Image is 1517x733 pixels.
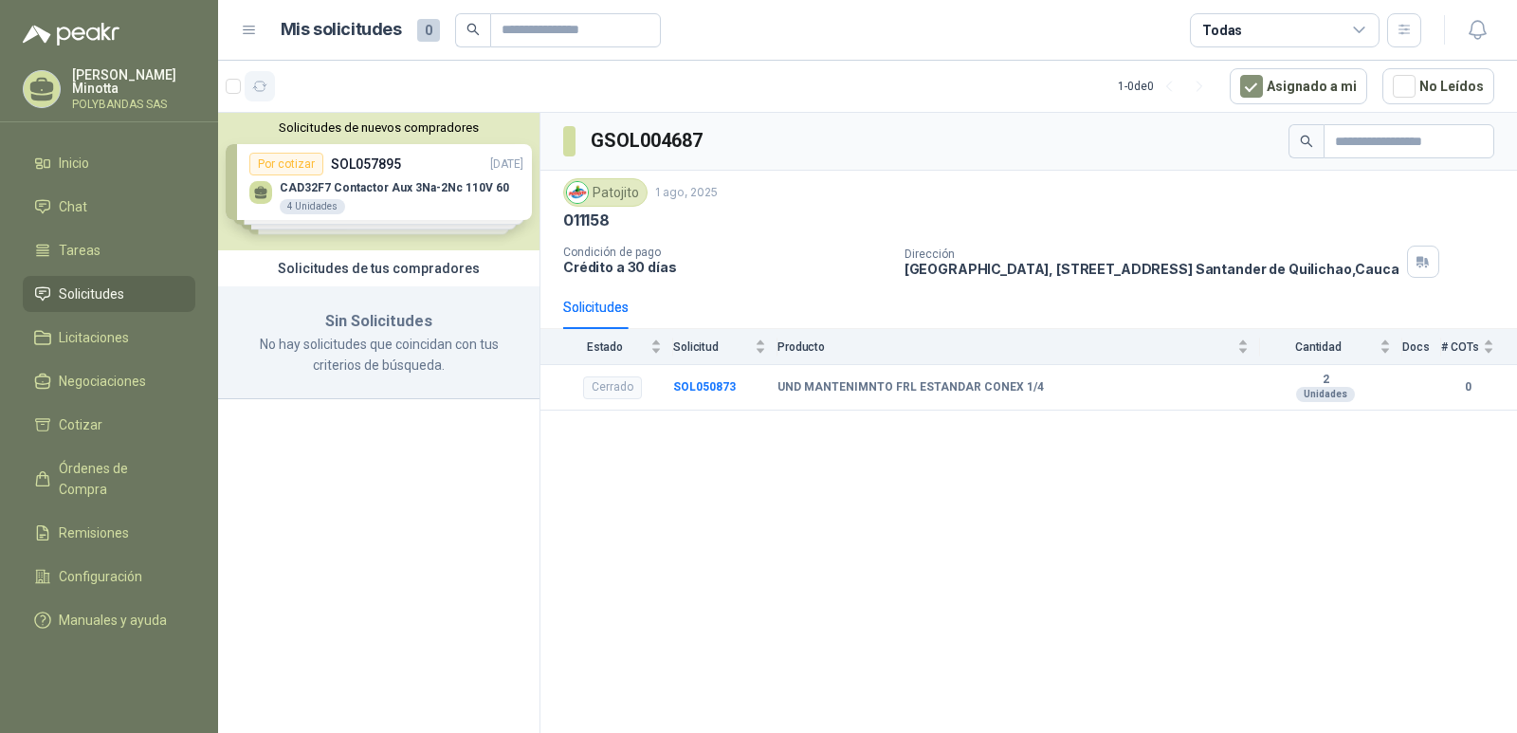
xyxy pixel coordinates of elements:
p: 1 ago, 2025 [655,184,718,202]
span: Remisiones [59,522,129,543]
a: Licitaciones [23,320,195,356]
button: Asignado a mi [1230,68,1367,104]
h3: Sin Solicitudes [241,309,517,334]
span: Cantidad [1260,340,1376,354]
th: Estado [540,329,673,364]
button: No Leídos [1382,68,1494,104]
a: SOL050873 [673,380,736,394]
span: 0 [417,19,440,42]
span: search [466,23,480,36]
div: Todas [1202,20,1242,41]
span: Configuración [59,566,142,587]
div: Cerrado [583,376,642,399]
span: search [1300,135,1313,148]
img: Logo peakr [23,23,119,46]
th: Docs [1402,329,1441,364]
b: 2 [1260,373,1391,388]
span: Chat [59,196,87,217]
b: UND MANTENIMNTO FRL ESTANDAR CONEX 1/4 [777,380,1044,395]
span: Inicio [59,153,89,174]
p: 011158 [563,211,610,230]
a: Inicio [23,145,195,181]
span: Licitaciones [59,327,129,348]
th: Producto [777,329,1260,364]
span: Solicitud [673,340,751,354]
a: Solicitudes [23,276,195,312]
span: Producto [777,340,1234,354]
th: Cantidad [1260,329,1402,364]
b: 0 [1441,378,1494,396]
p: [PERSON_NAME] Minotta [72,68,195,95]
p: Dirección [905,247,1399,261]
p: [GEOGRAPHIC_DATA], [STREET_ADDRESS] Santander de Quilichao , Cauca [905,261,1399,277]
div: 1 - 0 de 0 [1118,71,1215,101]
a: Configuración [23,559,195,595]
button: Solicitudes de nuevos compradores [226,120,532,135]
span: Tareas [59,240,101,261]
div: Solicitudes [563,297,629,318]
span: Órdenes de Compra [59,458,177,500]
span: Negociaciones [59,371,146,392]
span: Manuales y ayuda [59,610,167,631]
h1: Mis solicitudes [281,16,402,44]
div: Unidades [1296,387,1355,402]
th: Solicitud [673,329,777,364]
a: Cotizar [23,407,195,443]
a: Manuales y ayuda [23,602,195,638]
a: Remisiones [23,515,195,551]
a: Órdenes de Compra [23,450,195,507]
h3: GSOL004687 [591,126,705,156]
div: Patojito [563,178,648,207]
img: Company Logo [567,182,588,203]
p: Condición de pago [563,246,889,259]
a: Chat [23,189,195,225]
span: # COTs [1441,340,1479,354]
a: Tareas [23,232,195,268]
span: Solicitudes [59,284,124,304]
span: Estado [563,340,647,354]
span: Cotizar [59,414,102,435]
div: Solicitudes de nuevos compradoresPor cotizarSOL057895[DATE] CAD32F7 Contactor Aux 3Na-2Nc 110V 60... [218,113,539,250]
div: Solicitudes de tus compradores [218,250,539,286]
p: Crédito a 30 días [563,259,889,275]
p: POLYBANDAS SAS [72,99,195,110]
th: # COTs [1441,329,1517,364]
a: Negociaciones [23,363,195,399]
p: No hay solicitudes que coincidan con tus criterios de búsqueda. [241,334,517,376]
